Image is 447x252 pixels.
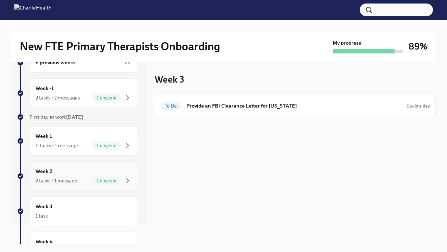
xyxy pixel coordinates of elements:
[36,238,53,245] h6: Week 4
[161,100,430,111] a: To DoProvide an FBI Clearance Letter for [US_STATE]Duein a day
[415,103,430,109] strong: in a day
[30,52,138,73] div: 6 previous weeks
[409,40,427,53] h3: 89%
[161,103,181,109] span: To Do
[14,4,51,15] img: CharlieHealth
[30,114,83,120] span: First day at work
[20,39,220,53] h2: New FTE Primary Therapists Onboarding
[36,212,48,219] div: 1 task
[155,73,184,86] h3: Week 3
[36,167,52,175] h6: Week 2
[333,39,361,46] strong: My progress
[36,132,52,140] h6: Week 1
[36,142,78,149] div: 6 tasks • 1 message
[36,84,54,92] h6: Week -1
[186,102,401,110] h6: Provide an FBI Clearance Letter for [US_STATE]
[36,202,52,210] h6: Week 3
[92,178,121,183] span: Complete
[17,114,138,121] a: First day at work[DATE]
[407,103,430,109] span: September 25th, 2025 10:00
[92,95,121,101] span: Complete
[17,161,138,191] a: Week 22 tasks • 1 messageComplete
[17,196,138,226] a: Week 31 task
[407,103,430,109] span: Due
[92,143,121,148] span: Complete
[17,126,138,156] a: Week 16 tasks • 1 messageComplete
[36,177,77,184] div: 2 tasks • 1 message
[36,59,76,66] h6: 6 previous weeks
[36,94,80,101] div: 2 tasks • 2 messages
[66,114,83,120] strong: [DATE]
[17,78,138,108] a: Week -12 tasks • 2 messagesComplete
